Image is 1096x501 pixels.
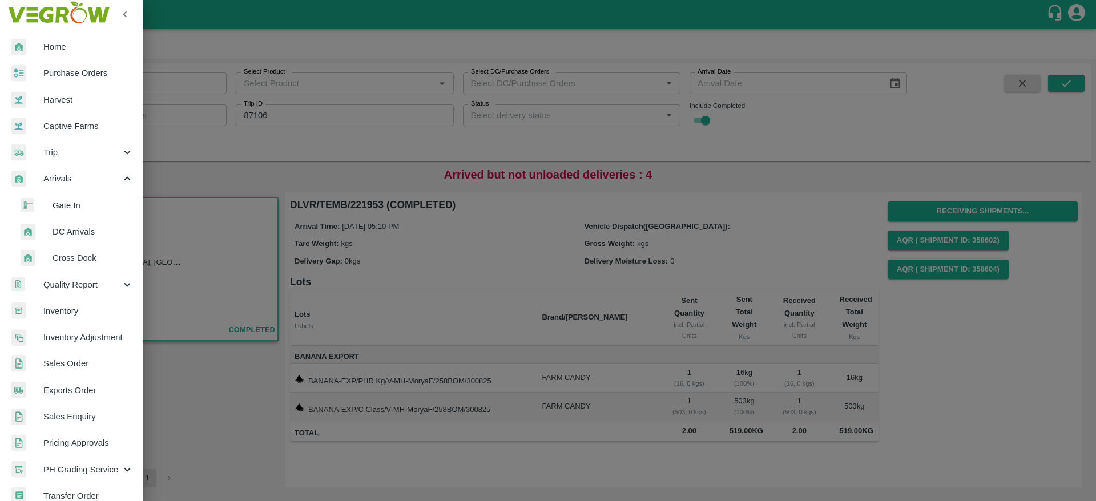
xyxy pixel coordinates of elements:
[9,219,143,245] a: whArrivalDC Arrivals
[43,146,121,159] span: Trip
[43,94,134,106] span: Harvest
[43,305,134,317] span: Inventory
[11,302,26,319] img: whInventory
[11,144,26,161] img: delivery
[9,245,143,271] a: whArrivalCross Dock
[11,329,26,346] img: inventory
[11,409,26,425] img: sales
[43,67,134,79] span: Purchase Orders
[43,357,134,370] span: Sales Order
[43,410,134,423] span: Sales Enquiry
[11,461,26,478] img: whTracker
[11,118,26,135] img: harvest
[21,198,34,212] img: gatein
[11,65,26,82] img: reciept
[11,382,26,398] img: shipments
[43,463,121,476] span: PH Grading Service
[11,277,25,292] img: qualityReport
[9,192,143,219] a: gateinGate In
[11,355,26,372] img: sales
[11,435,26,451] img: sales
[21,250,35,266] img: whArrival
[53,225,134,238] span: DC Arrivals
[21,224,35,240] img: whArrival
[43,41,134,53] span: Home
[11,39,26,55] img: whArrival
[11,91,26,108] img: harvest
[43,384,134,397] span: Exports Order
[43,331,134,344] span: Inventory Adjustment
[43,120,134,132] span: Captive Farms
[53,252,134,264] span: Cross Dock
[43,437,134,449] span: Pricing Approvals
[11,171,26,187] img: whArrival
[53,199,134,212] span: Gate In
[43,172,121,185] span: Arrivals
[43,278,121,291] span: Quality Report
